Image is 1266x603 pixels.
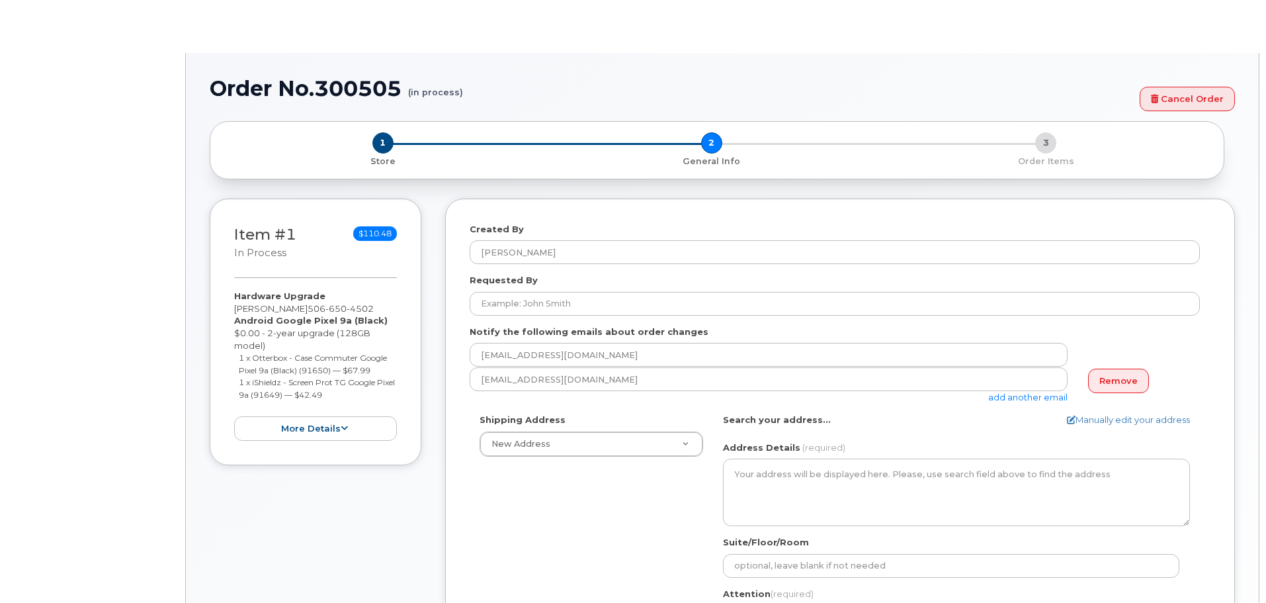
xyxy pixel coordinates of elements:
[802,442,845,453] span: (required)
[308,303,374,314] span: 506
[723,414,831,426] label: Search your address...
[470,326,708,338] label: Notify the following emails about order changes
[234,247,286,259] small: in process
[470,367,1068,391] input: Example: john@appleseed.com
[353,226,397,241] span: $110.48
[988,392,1068,402] a: add another email
[480,432,702,456] a: New Address
[1140,87,1235,111] a: Cancel Order
[470,274,538,287] label: Requested By
[771,588,814,599] span: (required)
[491,439,550,449] span: New Address
[1067,414,1190,426] a: Manually edit your address
[234,416,397,441] button: more details
[234,290,397,441] div: [PERSON_NAME] $0.00 - 2-year upgrade (128GB model)
[239,377,395,400] small: 1 x iShieldz - Screen Prot TG Google Pixel 9a (91649) — $42.49
[470,343,1068,367] input: Example: john@appleseed.com
[221,154,544,167] a: 1 Store
[723,536,809,549] label: Suite/Floor/Room
[325,303,347,314] span: 650
[723,554,1179,578] input: optional, leave blank if not needed
[480,414,566,426] label: Shipping Address
[347,303,374,314] span: 4502
[723,588,814,600] label: Attention
[372,132,394,154] span: 1
[239,353,387,375] small: 1 x Otterbox - Case Commuter Google Pixel 9a (Black) (91650) — $67.99
[470,292,1200,316] input: Example: John Smith
[234,226,296,260] h3: Item #1
[470,223,524,236] label: Created By
[1088,369,1149,393] a: Remove
[234,291,325,301] strong: Hardware Upgrade
[226,156,539,167] p: Store
[210,77,1133,100] h1: Order No.300505
[234,315,388,326] strong: Android Google Pixel 9a (Black)
[723,441,800,454] label: Address Details
[408,77,463,97] small: (in process)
